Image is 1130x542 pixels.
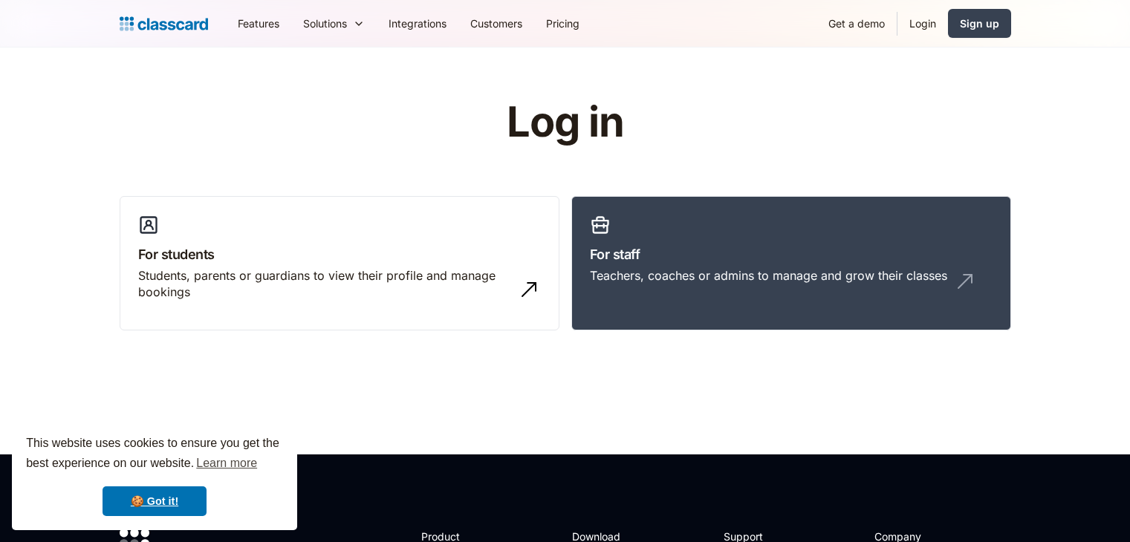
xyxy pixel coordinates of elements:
h3: For students [138,244,541,264]
a: Get a demo [816,7,897,40]
a: Login [897,7,948,40]
div: Students, parents or guardians to view their profile and manage bookings [138,267,511,301]
h3: For staff [590,244,993,264]
a: Customers [458,7,534,40]
h1: Log in [329,99,801,146]
div: Solutions [291,7,377,40]
a: Pricing [534,7,591,40]
a: For studentsStudents, parents or guardians to view their profile and manage bookings [120,196,559,331]
a: For staffTeachers, coaches or admins to manage and grow their classes [571,196,1011,331]
div: Sign up [960,16,999,31]
div: Solutions [303,16,347,31]
a: home [120,13,208,34]
a: Sign up [948,9,1011,38]
a: Integrations [377,7,458,40]
a: learn more about cookies [194,452,259,474]
a: dismiss cookie message [103,486,207,516]
span: This website uses cookies to ensure you get the best experience on our website. [26,434,283,474]
div: cookieconsent [12,420,297,530]
a: Features [226,7,291,40]
div: Teachers, coaches or admins to manage and grow their classes [590,267,947,284]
